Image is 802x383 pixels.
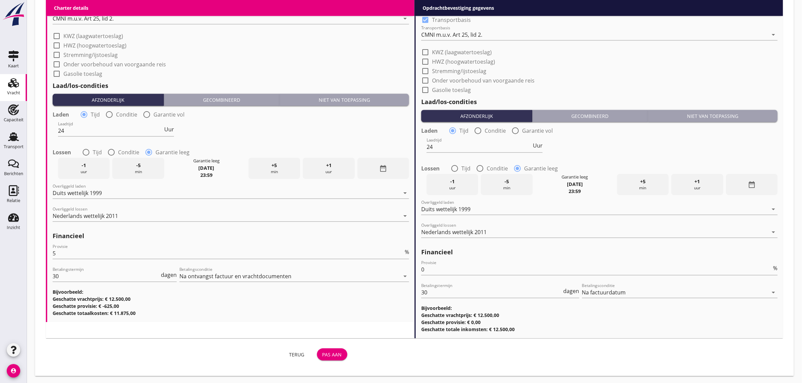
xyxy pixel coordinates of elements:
[401,212,409,220] i: arrow_drop_down
[421,312,778,319] h3: Geschatte vrachtprijs: € 12.500,00
[424,113,529,120] div: Afzonderlijk
[53,213,118,219] div: Nederlands wettelijk 2011
[271,162,277,169] span: +5
[427,141,532,152] input: Laadtijd
[7,198,20,203] div: Relatie
[136,162,141,169] span: -5
[421,127,438,134] strong: Laden
[179,273,291,279] div: Na ontvangst factuur en vrachtdocumenten
[421,319,778,326] h3: Geschatte provisie: € 0,00
[63,70,102,77] label: Gasolie toeslag
[63,52,118,58] label: Stremming/ijstoeslag
[7,91,20,95] div: Vracht
[640,178,646,185] span: +5
[160,272,177,278] div: dagen
[58,125,163,136] input: Laadtijd
[432,17,471,23] label: Transportbasis
[7,225,20,230] div: Inzicht
[53,295,409,302] h3: Geschatte vrachtprijs: € 12.500,00
[403,249,409,255] div: %
[648,110,778,122] button: Niet van toepassing
[533,143,543,148] span: Uur
[485,127,506,134] label: Conditie
[450,178,455,185] span: -1
[53,15,114,22] div: CMNI m.u.v. Art 25, lid 2.
[317,348,347,360] button: Pas aan
[432,7,495,14] label: Verzekering schip vereist
[459,127,468,134] label: Tijd
[53,302,409,310] h3: Geschatte provisie: € -625,00
[562,288,579,294] div: dagen
[401,189,409,197] i: arrow_drop_down
[770,228,778,236] i: arrow_drop_down
[421,165,440,172] strong: Lossen
[533,110,648,122] button: Gecombineerd
[524,165,558,172] label: Garantie leeg
[770,31,778,39] i: arrow_drop_down
[421,206,470,212] div: Duits wettelijk 1999
[249,158,300,179] div: min
[164,94,280,106] button: Gecombineerd
[567,181,583,187] strong: [DATE]
[617,174,669,195] div: min
[421,110,533,122] button: Afzonderlijk
[63,33,123,39] label: KWZ (laagwatertoeslag)
[322,351,342,358] div: Pas aan
[53,310,409,317] h3: Geschatte totaalkosten: € 11.875,00
[63,42,126,49] label: HWZ (hoogwatertoeslag)
[432,77,535,84] label: Onder voorbehoud van voorgaande reis
[379,164,387,172] i: date_range
[53,231,409,241] h2: Financieel
[53,149,71,156] strong: Lossen
[421,305,778,312] h3: Bijvoorbeeld:
[432,87,471,93] label: Gasolie toeslag
[58,158,110,179] div: uur
[401,272,409,280] i: arrow_drop_down
[63,0,102,7] label: Transportbasis
[153,111,184,118] label: Garantie vol
[562,174,588,180] div: Garantie leeg
[55,96,161,103] div: Afzonderlijk
[695,178,700,185] span: +1
[155,149,190,156] label: Garantie leeg
[401,14,409,23] i: arrow_drop_down
[200,172,212,178] strong: 23:59
[63,61,166,68] label: Onder voorbehoud van voorgaande reis
[748,181,756,189] i: date_range
[421,326,778,333] h3: Geschatte totale inkomsten: € 12.500,00
[772,265,778,271] div: %
[461,165,470,172] label: Tijd
[326,162,332,169] span: +1
[7,364,20,378] i: account_circle
[427,174,478,195] div: uur
[53,288,409,295] h3: Bijvoorbeeld:
[770,205,778,213] i: arrow_drop_down
[432,49,492,56] label: KWZ (laagwatertoeslag)
[421,229,487,235] div: Nederlands wettelijk 2011
[112,158,164,179] div: min
[535,113,645,120] div: Gecombineerd
[116,111,137,118] label: Conditie
[4,118,24,122] div: Capaciteit
[770,288,778,296] i: arrow_drop_down
[93,149,102,156] label: Tijd
[1,2,26,27] img: logo-small.a267ee39.svg
[53,94,164,106] button: Afzonderlijk
[651,113,775,120] div: Niet van toepassing
[505,178,509,185] span: -5
[522,127,553,134] label: Garantie vol
[164,127,174,132] span: Uur
[421,248,778,257] h2: Financieel
[487,165,508,172] label: Conditie
[4,171,23,176] div: Berichten
[4,145,24,149] div: Transport
[82,162,86,169] span: -1
[53,271,160,282] input: Betalingstermijn
[53,81,409,90] h2: Laad/los-condities
[671,174,723,195] div: uur
[421,287,562,298] input: Betalingstermijn
[8,64,19,68] div: Kaart
[53,248,403,259] input: Provisie
[198,165,214,171] strong: [DATE]
[432,58,495,65] label: HWZ (hoogwatertoeslag)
